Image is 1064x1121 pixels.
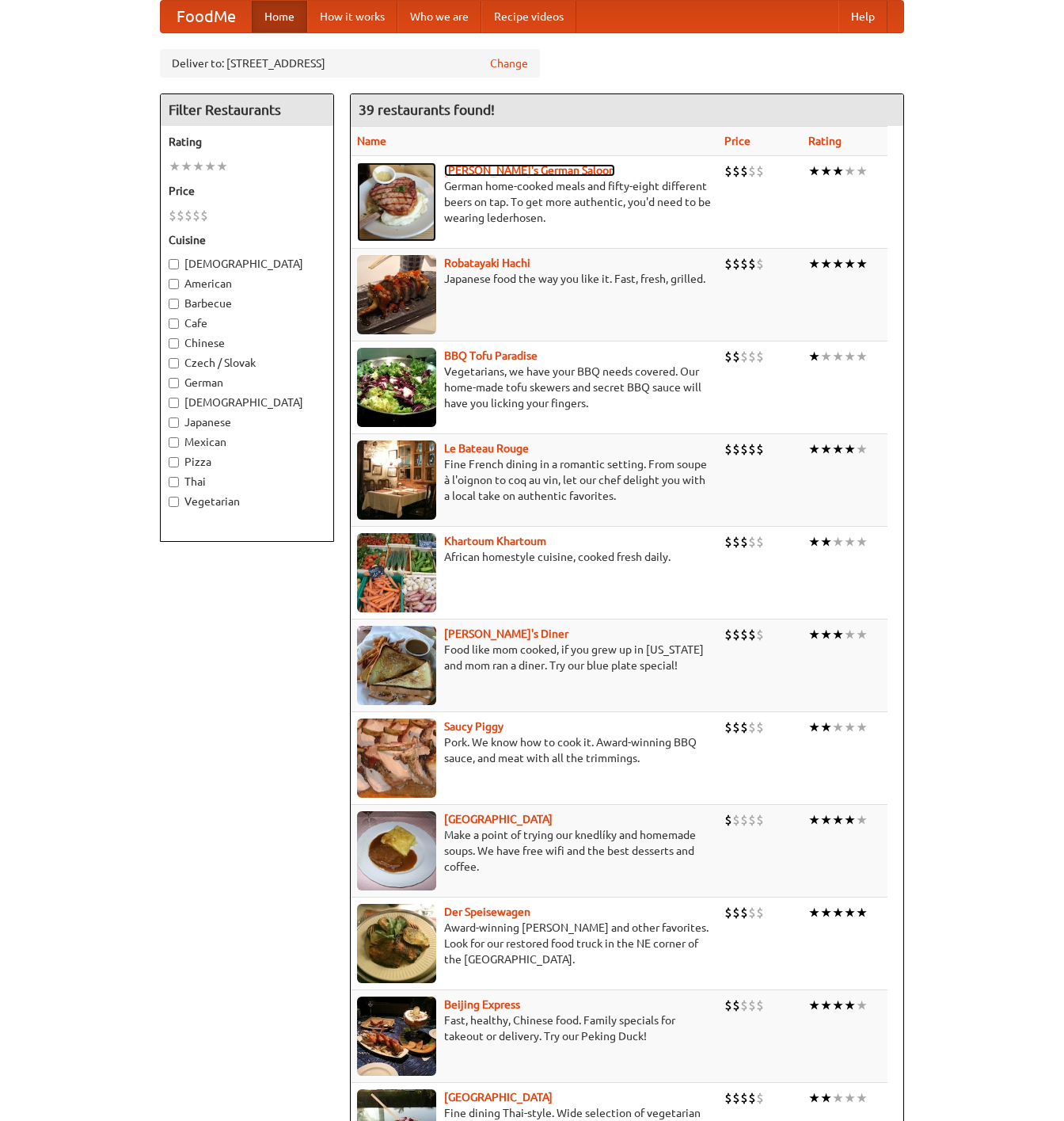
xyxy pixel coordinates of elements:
li: ★ [844,533,856,551]
label: Chinese [169,335,325,351]
li: ★ [856,626,868,643]
li: $ [740,533,748,551]
li: ★ [832,811,844,829]
a: Home [252,1,307,32]
li: ★ [856,440,868,458]
li: $ [732,904,740,921]
li: $ [724,533,732,551]
li: $ [756,811,764,829]
li: ★ [856,811,868,829]
li: $ [724,348,732,365]
li: ★ [808,255,820,273]
li: ★ [844,997,856,1014]
label: German [169,375,325,391]
li: $ [756,348,764,365]
a: Who we are [397,1,481,32]
li: $ [732,440,740,458]
li: $ [748,626,756,643]
li: $ [740,997,748,1014]
li: ★ [832,1089,844,1107]
img: robatayaki.jpg [357,255,436,334]
li: $ [756,255,764,273]
input: American [169,279,179,289]
li: $ [756,440,764,458]
li: $ [724,811,732,829]
li: $ [756,533,764,551]
li: $ [177,207,184,224]
li: ★ [844,440,856,458]
li: $ [740,719,748,736]
input: Czech / Slovak [169,358,179,368]
label: Czech / Slovak [169,355,325,371]
h5: Rating [169,134,325,150]
li: $ [724,1089,732,1107]
a: Recipe videos [481,1,576,32]
b: BBQ Tofu Paradise [444,349,538,362]
p: Award-winning [PERSON_NAME] and other favorites. Look for our restored food truck in the NE corne... [357,920,712,967]
input: Barbecue [169,299,179,309]
li: ★ [832,440,844,458]
li: ★ [820,719,832,736]
a: [GEOGRAPHIC_DATA] [444,1091,553,1104]
input: German [169,378,179,388]
li: ★ [204,158,216,175]
img: esthers.jpg [357,162,436,242]
li: ★ [844,904,856,921]
li: $ [748,348,756,365]
li: $ [748,533,756,551]
li: ★ [832,626,844,643]
p: Pork. We know how to cook it. Award-winning BBQ sauce, and meat with all the trimmings. [357,734,712,766]
li: ★ [808,719,820,736]
li: ★ [844,162,856,180]
li: ★ [832,997,844,1014]
li: $ [740,440,748,458]
li: ★ [180,158,192,175]
li: ★ [808,626,820,643]
li: ★ [832,255,844,273]
a: Rating [808,135,842,147]
p: Vegetarians, we have your BBQ needs covered. Our home-made tofu skewers and secret BBQ sauce will... [357,364,712,411]
li: ★ [808,162,820,180]
label: Vegetarian [169,494,325,509]
li: $ [724,719,732,736]
li: ★ [820,533,832,551]
li: ★ [832,162,844,180]
p: Fast, healthy, Chinese food. Family specials for takeout or delivery. Try our Peking Duck! [357,1012,712,1044]
li: ★ [844,719,856,736]
li: $ [169,207,177,224]
li: ★ [844,348,856,365]
a: [GEOGRAPHIC_DATA] [444,813,553,825]
li: $ [724,255,732,273]
li: $ [748,904,756,921]
li: $ [756,904,764,921]
li: ★ [856,719,868,736]
b: Le Bateau Rouge [444,442,529,455]
li: $ [740,255,748,273]
a: Robatayaki Hachi [444,257,530,269]
p: Make a point of trying our knedlíky and homemade soups. We have free wifi and the best desserts a... [357,827,712,875]
li: $ [756,1089,764,1107]
label: American [169,276,325,292]
ng-pluralize: 39 restaurants found! [359,102,495,117]
input: [DEMOGRAPHIC_DATA] [169,398,179,408]
input: Vegetarian [169,497,179,507]
li: $ [740,348,748,365]
p: German home-cooked meals and fifty-eight different beers on tap. To get more authentic, you'd nee... [357,178,712,226]
li: ★ [820,811,832,829]
div: Deliver to: [STREET_ADDRESS] [160,49,540,78]
a: Price [724,135,750,147]
li: ★ [808,440,820,458]
li: ★ [844,255,856,273]
img: beijing.jpg [357,997,436,1076]
li: $ [724,440,732,458]
li: $ [740,904,748,921]
b: Khartoum Khartoum [444,535,546,547]
li: $ [740,162,748,180]
li: $ [732,719,740,736]
li: ★ [856,1089,868,1107]
label: [DEMOGRAPHIC_DATA] [169,256,325,272]
a: How it works [307,1,397,32]
a: [PERSON_NAME]'s Diner [444,627,568,640]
